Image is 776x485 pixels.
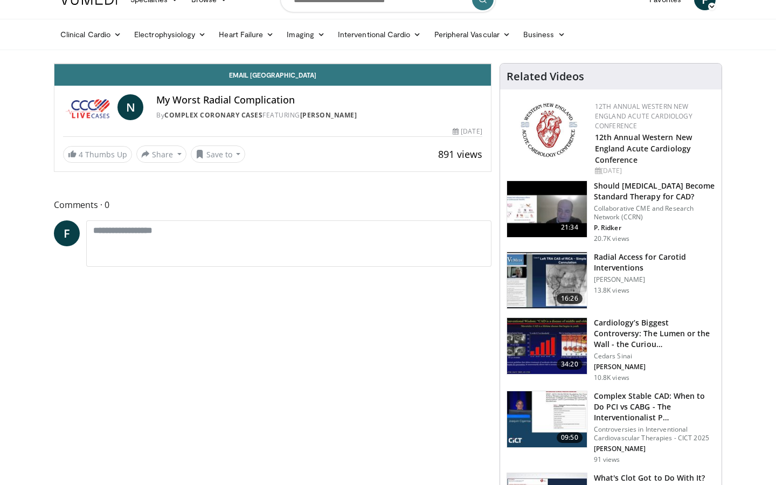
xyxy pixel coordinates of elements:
[79,149,83,160] span: 4
[519,102,579,158] img: 0954f259-7907-4053-a817-32a96463ecc8.png.150x105_q85_autocrop_double_scale_upscale_version-0.2.png
[428,24,517,45] a: Peripheral Vascular
[594,286,629,295] p: 13.8K views
[557,222,583,233] span: 21:34
[300,110,357,120] a: [PERSON_NAME]
[557,293,583,304] span: 16:26
[280,24,331,45] a: Imaging
[594,204,715,221] p: Collaborative CME and Research Network (CCRN)
[594,181,715,202] h3: Should [MEDICAL_DATA] Become Standard Therapy for CAD?
[331,24,428,45] a: Interventional Cardio
[136,145,186,163] button: Share
[507,181,715,243] a: 21:34 Should [MEDICAL_DATA] Become Standard Therapy for CAD? Collaborative CME and Research Netwo...
[507,252,587,308] img: RcxVNUapo-mhKxBX4xMDoxOjA4MTsiGN_2.150x105_q85_crop-smart_upscale.jpg
[594,224,715,232] p: P. Ridker
[507,70,584,83] h4: Related Videos
[128,24,212,45] a: Electrophysiology
[594,317,715,350] h3: Cardiology’s Biggest Controversy: The Lumen or the Wall - the Curiou…
[453,127,482,136] div: [DATE]
[191,145,246,163] button: Save to
[63,146,132,163] a: 4 Thumbs Up
[507,318,587,374] img: d453240d-5894-4336-be61-abca2891f366.150x105_q85_crop-smart_upscale.jpg
[507,317,715,382] a: 34:20 Cardiology’s Biggest Controversy: The Lumen or the Wall - the Curiou… Cedars Sinai [PERSON_...
[594,455,620,464] p: 91 views
[594,373,629,382] p: 10.8K views
[594,391,715,423] h3: Complex Stable CAD: When to Do PCI vs CABG - The Interventionalist P…
[594,425,715,442] p: Controversies in Interventional Cardiovascular Therapies - CICT 2025
[557,432,583,443] span: 09:50
[557,359,583,370] span: 34:20
[156,94,482,106] h4: My Worst Radial Complication
[507,252,715,309] a: 16:26 Radial Access for Carotid Interventions [PERSON_NAME] 13.8K views
[594,445,715,453] p: [PERSON_NAME]
[54,198,491,212] span: Comments 0
[438,148,482,161] span: 891 views
[594,363,715,371] p: [PERSON_NAME]
[594,275,715,284] p: [PERSON_NAME]
[594,252,715,273] h3: Radial Access for Carotid Interventions
[54,24,128,45] a: Clinical Cardio
[507,391,715,464] a: 09:50 Complex Stable CAD: When to Do PCI vs CABG - The Interventionalist P… Controversies in Inte...
[63,94,113,120] img: Complex Coronary Cases
[507,181,587,237] img: eb63832d-2f75-457d-8c1a-bbdc90eb409c.150x105_q85_crop-smart_upscale.jpg
[594,352,715,361] p: Cedars Sinai
[54,220,80,246] a: F
[117,94,143,120] a: N
[212,24,280,45] a: Heart Failure
[507,391,587,447] img: 82c57d68-c47c-48c9-9839-2413b7dd3155.150x105_q85_crop-smart_upscale.jpg
[164,110,262,120] a: Complex Coronary Cases
[517,24,572,45] a: Business
[595,102,692,130] a: 12th Annual Western New England Acute Cardiology Conference
[595,132,692,165] a: 12th Annual Western New England Acute Cardiology Conference
[54,64,491,86] a: Email [GEOGRAPHIC_DATA]
[595,166,713,176] div: [DATE]
[156,110,482,120] div: By FEATURING
[594,234,629,243] p: 20.7K views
